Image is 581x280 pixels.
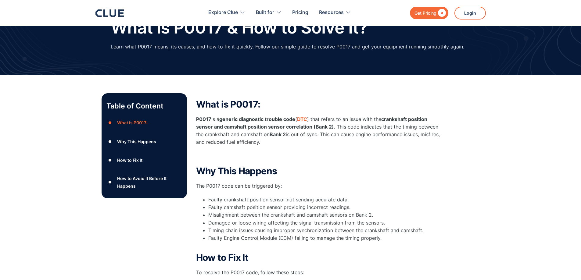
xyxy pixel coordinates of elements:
[106,118,114,127] div: ●
[208,227,440,234] li: Timing chain issues causing improper synchronization between the crankshaft and camshaft.
[410,7,448,19] a: Get Pricing
[256,3,274,22] div: Built for
[117,119,148,126] div: What is P0017:
[297,116,307,122] a: DTC
[117,138,156,145] div: Why This Happens
[196,252,249,263] strong: How to Fix It
[208,234,440,250] li: Faulty Engine Control Module (ECM) failing to manage the timing properly.
[196,182,440,190] p: The P0017 code can be triggered by:
[196,116,211,122] strong: P0017
[208,3,245,22] div: Explore Clue
[106,118,182,127] a: ●What is P0017:
[106,101,182,111] p: Table of Content
[292,3,308,22] a: Pricing
[106,137,182,146] a: ●Why This Happens
[196,269,440,276] p: To resolve the P0017 code, follow these steps:
[106,178,114,187] div: ●
[111,43,464,51] p: Learn what P0017 means, its causes, and how to fix it quickly. Follow our simple guide to resolve...
[208,196,440,204] li: Faulty crankshaft position sensor not sending accurate data.
[208,204,440,211] li: Faulty camshaft position sensor providing incorrect readings.
[196,116,427,130] strong: crankshaft position sensor and camshaft position sensor correlation (Bank 2)
[436,9,446,17] div: 
[454,7,486,19] a: Login
[117,175,182,190] div: How to Avoid It Before It Happens
[219,116,295,122] strong: generic diagnostic trouble code
[106,137,114,146] div: ●
[196,99,260,110] strong: What is P0017:
[319,3,344,22] div: Resources
[208,219,440,227] li: Damaged or loose wiring affecting the signal transmission from the sensors.
[106,156,182,165] a: ●How to Fix It
[414,9,436,17] div: Get Pricing
[111,18,368,37] h1: What is P0017 & How to Solve It?
[319,3,351,22] div: Resources
[196,115,440,146] p: is a ( ) that refers to an issue with the . This code indicates that the timing between the crank...
[256,3,282,22] div: Built for
[196,165,277,176] strong: Why This Happens
[208,211,440,219] li: Misalignment between the crankshaft and camshaft sensors on Bank 2.
[208,3,238,22] div: Explore Clue
[196,152,440,160] p: ‍
[106,156,114,165] div: ●
[117,156,142,164] div: How to Fix It
[270,131,286,137] strong: Bank 2
[106,175,182,190] a: ●How to Avoid It Before It Happens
